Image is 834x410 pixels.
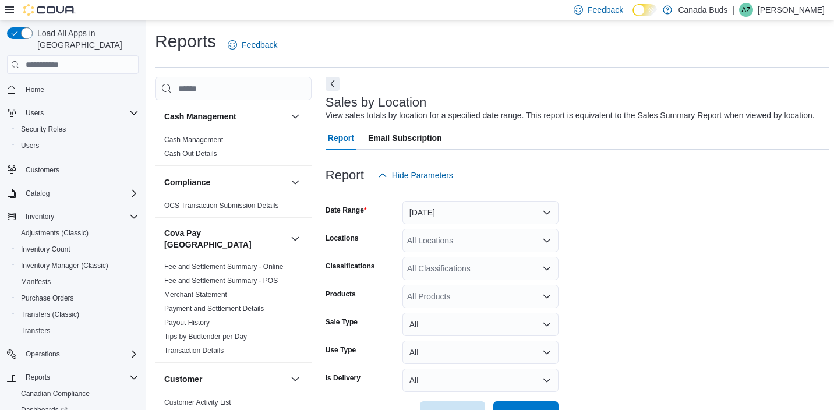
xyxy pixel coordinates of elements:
button: Reports [21,370,55,384]
input: Dark Mode [632,4,657,16]
span: Reports [26,373,50,382]
a: Tips by Budtender per Day [164,333,247,341]
button: Cash Management [288,109,302,123]
span: Cash Management [164,135,223,144]
button: Compliance [288,175,302,189]
button: Transfers (Classic) [12,306,143,323]
span: Email Subscription [368,126,442,150]
button: Inventory [2,208,143,225]
img: Cova [23,4,76,16]
a: Fee and Settlement Summary - POS [164,277,278,285]
span: Report [328,126,354,150]
a: Users [16,139,44,153]
span: Manifests [21,277,51,287]
div: Aaron Zgud [739,3,753,17]
span: Home [21,82,139,97]
button: Catalog [2,185,143,202]
a: Payout History [164,319,210,327]
a: Inventory Count [16,242,75,256]
button: Customer [164,373,286,385]
a: Purchase Orders [16,291,79,305]
span: Operations [26,349,60,359]
button: Inventory Manager (Classic) [12,257,143,274]
span: Load All Apps in [GEOGRAPHIC_DATA] [33,27,139,51]
label: Locations [326,234,359,243]
a: Home [21,83,49,97]
span: Home [26,85,44,94]
a: Fee and Settlement Summary - Online [164,263,284,271]
span: Catalog [21,186,139,200]
h3: Cash Management [164,111,236,122]
span: Transfers [21,326,50,335]
label: Is Delivery [326,373,361,383]
h3: Sales by Location [326,96,427,109]
button: Manifests [12,274,143,290]
a: Customer Activity List [164,398,231,407]
span: Inventory Count [21,245,70,254]
span: Inventory [26,212,54,221]
div: Cova Pay [GEOGRAPHIC_DATA] [155,260,312,362]
a: Feedback [223,33,282,56]
span: Purchase Orders [21,294,74,303]
a: Security Roles [16,122,70,136]
span: Inventory [21,210,139,224]
button: Users [2,105,143,121]
span: OCS Transaction Submission Details [164,201,279,210]
button: Canadian Compliance [12,386,143,402]
button: Cova Pay [GEOGRAPHIC_DATA] [288,232,302,246]
span: Users [21,141,39,150]
button: Open list of options [542,264,552,273]
button: All [402,341,559,364]
span: Adjustments (Classic) [21,228,89,238]
span: Transfers (Classic) [16,307,139,321]
span: Users [21,106,139,120]
button: Transfers [12,323,143,339]
button: Cash Management [164,111,286,122]
span: Hide Parameters [392,169,453,181]
div: View sales totals by location for a specified date range. This report is equivalent to the Sales ... [326,109,815,122]
h1: Reports [155,30,216,53]
label: Sale Type [326,317,358,327]
span: Cash Out Details [164,149,217,158]
span: Catalog [26,189,50,198]
span: Inventory Manager (Classic) [21,261,108,270]
a: Manifests [16,275,55,289]
label: Classifications [326,261,375,271]
a: Payment and Settlement Details [164,305,264,313]
span: Transfers [16,324,139,338]
p: [PERSON_NAME] [758,3,825,17]
a: Merchant Statement [164,291,227,299]
h3: Compliance [164,176,210,188]
span: Purchase Orders [16,291,139,305]
button: Compliance [164,176,286,188]
button: Inventory Count [12,241,143,257]
button: Cova Pay [GEOGRAPHIC_DATA] [164,227,286,250]
button: Adjustments (Classic) [12,225,143,241]
a: Transaction Details [164,347,224,355]
button: All [402,369,559,392]
span: Tips by Budtender per Day [164,332,247,341]
span: Payout History [164,318,210,327]
span: Users [16,139,139,153]
span: Inventory Manager (Classic) [16,259,139,273]
label: Date Range [326,206,367,215]
button: Users [12,137,143,154]
label: Products [326,289,356,299]
button: [DATE] [402,201,559,224]
label: Use Type [326,345,356,355]
p: Canada Buds [678,3,727,17]
button: Next [326,77,340,91]
button: Reports [2,369,143,386]
a: Inventory Manager (Classic) [16,259,113,273]
a: Transfers [16,324,55,338]
span: Customers [26,165,59,175]
div: Compliance [155,199,312,217]
span: Operations [21,347,139,361]
span: Merchant Statement [164,290,227,299]
h3: Customer [164,373,202,385]
button: Home [2,81,143,98]
a: Cash Management [164,136,223,144]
